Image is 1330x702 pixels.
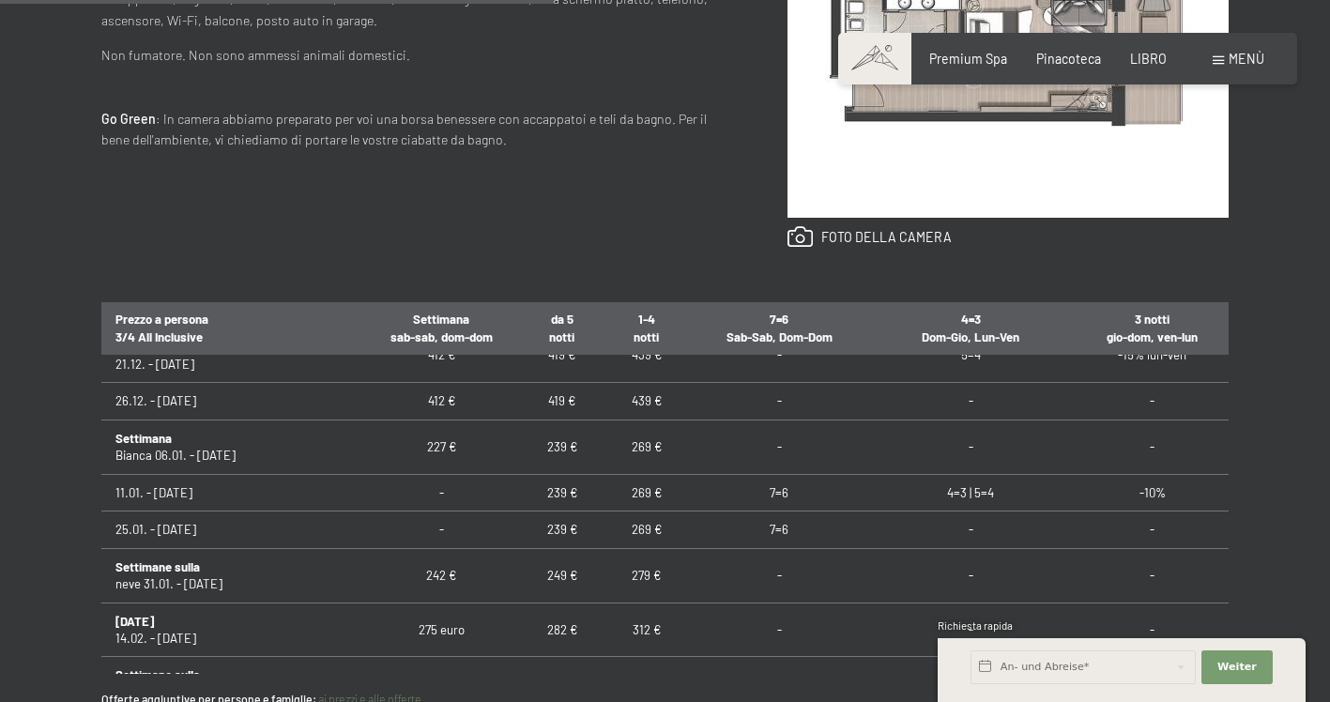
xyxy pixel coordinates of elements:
td: - [694,383,865,420]
span: sab-sab, dom-dom [390,328,493,343]
td: 269 € [599,474,694,511]
td: 439 € [599,383,694,420]
strong: Go Green [101,111,156,127]
font: Non fumatore. Non sono ammessi animali domestici. [101,47,410,63]
b: Settimane sulla [115,667,200,682]
td: neve 31.01. - [DATE] [101,548,358,603]
td: 239 € [525,474,599,511]
td: -10% [1077,474,1229,511]
b: Settimana [115,431,172,446]
td: - [694,328,865,383]
th: Settimana [358,300,525,355]
td: 7=6 [694,511,865,548]
b: Settimane sulla [115,559,200,574]
td: - [358,474,525,511]
td: 239 € [525,420,599,474]
span: Richiesta rapida [938,619,1013,632]
span: Prezzo a persona [115,312,208,327]
td: 249 € [525,548,599,603]
td: - [1077,383,1229,420]
font: 3 notti [1107,312,1198,343]
p: : In camera abbiamo preparato per voi una borsa benessere con accappatoi e teli da bagno. Per il ... [101,109,722,151]
td: 25.01. - [DATE] [101,511,358,548]
th: da 5 [525,300,599,355]
td: 312 € [599,603,694,657]
td: - [694,548,865,603]
td: 239 € [525,511,599,548]
td: 269 € [599,420,694,474]
td: 269 € [599,511,694,548]
span: Dom-Gio, Lun-Ven [922,328,1019,343]
td: - [865,420,1077,474]
td: 412 € [358,328,525,383]
td: 26.12. - [DATE] [101,383,358,420]
span: Sab-Sab, Dom-Dom [726,328,833,343]
td: - [1077,511,1229,548]
td: 279 € [599,548,694,603]
td: 282 € [525,603,599,657]
td: - [865,548,1077,603]
td: - [694,603,865,657]
span: notti [549,328,574,343]
td: 439 € [599,328,694,383]
td: - [1077,420,1229,474]
span: 3/4 All Inclusive [115,328,203,343]
td: - [865,511,1077,548]
span: notti [634,328,659,343]
a: Pinacoteca [1036,51,1101,67]
td: - [865,383,1077,420]
button: Weiter [1201,650,1273,684]
td: - [694,420,865,474]
td: - [358,511,525,548]
td: 412 € [358,383,525,420]
a: Premium Spa [929,51,1007,67]
td: 11.01. - [DATE] [101,474,358,511]
a: LIBRO [1130,51,1167,67]
td: Bianca 06.01. - [DATE] [101,420,358,474]
td: -15% lun-ven [1077,328,1229,383]
span: gio-dom, ven-lun [1107,328,1198,343]
td: - [1077,603,1229,657]
td: 7=6 [694,474,865,511]
td: 419 € [525,383,599,420]
th: 1-4 [599,300,694,355]
span: Menù [1229,51,1264,67]
td: 227 € [358,420,525,474]
td: 21.12. - [DATE] [101,328,358,383]
td: 275 euro [358,603,525,657]
td: 242 € [358,548,525,603]
span: Weiter [1217,660,1257,675]
th: 7=6 [694,300,865,355]
td: - [1077,548,1229,603]
td: 419 € [525,328,599,383]
td: 14.02. - [DATE] [101,603,358,657]
th: 4=3 [865,300,1077,355]
b: [DATE] [115,614,154,629]
td: - [865,603,1077,657]
td: 4=3 | 5=4 [865,474,1077,511]
td: 5=4 [865,328,1077,383]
